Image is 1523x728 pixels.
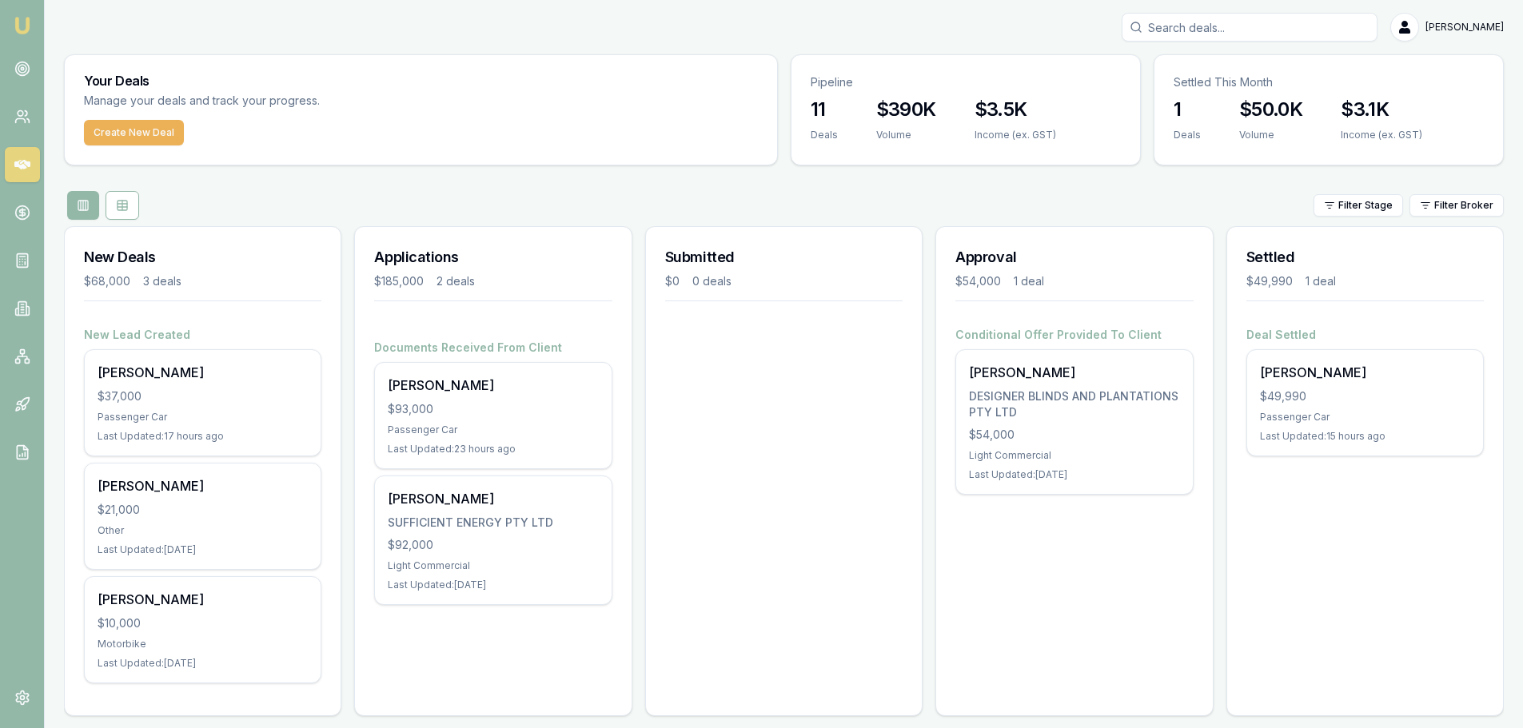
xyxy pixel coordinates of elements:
[98,524,308,537] div: Other
[388,401,598,417] div: $93,000
[98,657,308,670] div: Last Updated: [DATE]
[955,327,1193,343] h4: Conditional Offer Provided To Client
[437,273,475,289] div: 2 deals
[98,363,308,382] div: [PERSON_NAME]
[969,363,1179,382] div: [PERSON_NAME]
[84,273,130,289] div: $68,000
[374,340,612,356] h4: Documents Received From Client
[1260,388,1470,404] div: $49,990
[1014,273,1044,289] div: 1 deal
[1174,97,1201,122] h3: 1
[1174,129,1201,141] div: Deals
[665,273,680,289] div: $0
[388,537,598,553] div: $92,000
[98,502,308,518] div: $21,000
[1260,411,1470,424] div: Passenger Car
[969,427,1179,443] div: $54,000
[1246,327,1484,343] h4: Deal Settled
[1239,97,1302,122] h3: $50.0K
[1246,246,1484,269] h3: Settled
[1239,129,1302,141] div: Volume
[84,92,493,110] p: Manage your deals and track your progress.
[84,327,321,343] h4: New Lead Created
[84,74,758,87] h3: Your Deals
[955,273,1001,289] div: $54,000
[1409,194,1504,217] button: Filter Broker
[1425,21,1504,34] span: [PERSON_NAME]
[811,74,1121,90] p: Pipeline
[876,97,936,122] h3: $390K
[388,559,598,572] div: Light Commercial
[975,97,1056,122] h3: $3.5K
[388,489,598,508] div: [PERSON_NAME]
[98,476,308,495] div: [PERSON_NAME]
[969,468,1179,481] div: Last Updated: [DATE]
[374,246,612,269] h3: Applications
[388,376,598,395] div: [PERSON_NAME]
[665,246,903,269] h3: Submitted
[84,246,321,269] h3: New Deals
[13,16,32,35] img: emu-icon-u.png
[1314,194,1403,217] button: Filter Stage
[374,273,424,289] div: $185,000
[388,443,598,455] div: Last Updated: 23 hours ago
[955,246,1193,269] h3: Approval
[98,638,308,650] div: Motorbike
[98,615,308,631] div: $10,000
[811,97,838,122] h3: 11
[388,424,598,436] div: Passenger Car
[692,273,732,289] div: 0 deals
[98,411,308,424] div: Passenger Car
[1174,74,1484,90] p: Settled This Month
[143,273,181,289] div: 3 deals
[1341,97,1422,122] h3: $3.1K
[98,388,308,404] div: $37,000
[975,129,1056,141] div: Income (ex. GST)
[1246,273,1293,289] div: $49,990
[98,430,308,443] div: Last Updated: 17 hours ago
[1338,199,1393,212] span: Filter Stage
[1260,363,1470,382] div: [PERSON_NAME]
[969,388,1179,420] div: DESIGNER BLINDS AND PLANTATIONS PTY LTD
[1341,129,1422,141] div: Income (ex. GST)
[98,590,308,609] div: [PERSON_NAME]
[1122,13,1377,42] input: Search deals
[388,515,598,531] div: SUFFICIENT ENERGY PTY LTD
[876,129,936,141] div: Volume
[969,449,1179,462] div: Light Commercial
[84,120,184,145] button: Create New Deal
[388,579,598,591] div: Last Updated: [DATE]
[811,129,838,141] div: Deals
[98,543,308,556] div: Last Updated: [DATE]
[1260,430,1470,443] div: Last Updated: 15 hours ago
[1434,199,1493,212] span: Filter Broker
[1306,273,1336,289] div: 1 deal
